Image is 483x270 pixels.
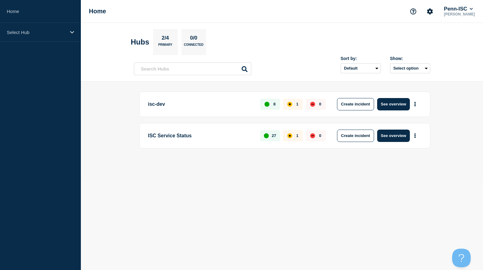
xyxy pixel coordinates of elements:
p: 0/0 [188,35,200,43]
p: 1 [296,102,298,106]
div: Sort by: [341,56,381,61]
div: up [264,133,269,138]
div: down [310,102,315,107]
p: 1 [296,133,298,138]
button: See overview [377,98,410,110]
p: Select Hub [7,30,66,35]
p: Primary [158,43,173,49]
p: Connected [184,43,203,49]
button: Create incident [337,130,374,142]
h1: Home [89,8,106,15]
button: Account settings [423,5,436,18]
p: 27 [272,133,276,138]
div: up [264,102,269,107]
button: Select option [390,63,430,73]
button: See overview [377,130,410,142]
p: 0 [319,102,321,106]
input: Search Hubs [134,62,251,75]
p: 0 [319,133,321,138]
button: More actions [411,130,419,141]
p: 2/4 [159,35,171,43]
button: Create incident [337,98,374,110]
select: Sort by [341,63,381,73]
div: Show: [390,56,430,61]
button: More actions [411,98,419,110]
div: affected [287,133,292,138]
div: down [310,133,315,138]
iframe: Help Scout Beacon - Open [452,249,471,267]
p: [PERSON_NAME] [443,12,476,16]
button: Support [407,5,420,18]
p: 8 [273,102,276,106]
p: ISC Service Status [148,130,253,142]
p: isc-dev [148,98,253,110]
h2: Hubs [131,38,149,46]
div: affected [287,102,292,107]
button: Penn-ISC [443,6,474,12]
